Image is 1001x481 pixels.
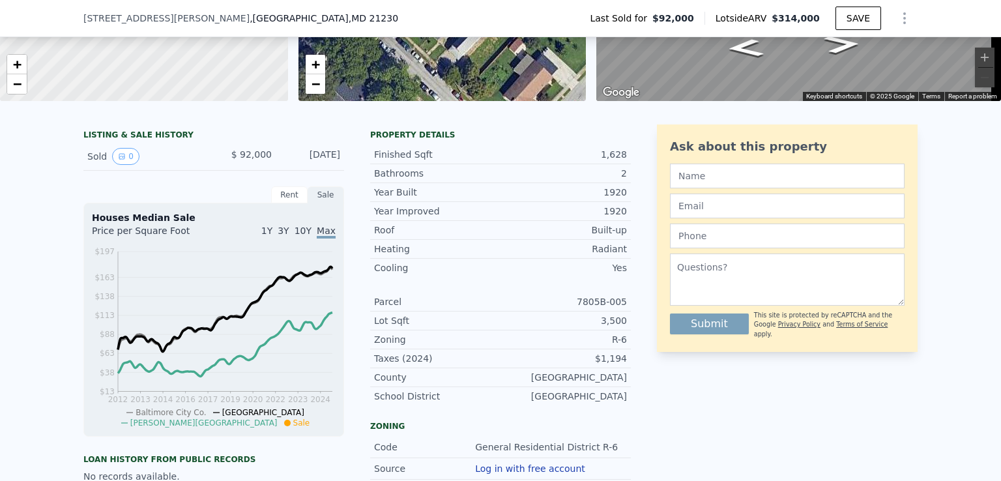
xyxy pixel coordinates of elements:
[500,371,627,384] div: [GEOGRAPHIC_DATA]
[374,352,500,365] div: Taxes (2024)
[778,321,820,328] a: Privacy Policy
[92,224,214,245] div: Price per Square Foot
[670,313,749,334] button: Submit
[374,261,500,274] div: Cooling
[370,421,631,431] div: Zoning
[288,395,308,404] tspan: 2023
[500,314,627,327] div: 3,500
[94,311,115,320] tspan: $113
[374,186,500,199] div: Year Built
[374,390,500,403] div: School District
[500,224,627,237] div: Built-up
[716,12,772,25] span: Lotside ARV
[295,226,312,236] span: 10Y
[806,92,862,101] button: Keyboard shortcuts
[136,408,207,417] span: Baltimore City Co.
[13,56,22,72] span: +
[374,295,500,308] div: Parcel
[308,186,344,203] div: Sale
[370,130,631,140] div: Property details
[500,205,627,218] div: 1920
[670,138,905,156] div: Ask about this property
[282,148,340,165] div: [DATE]
[500,295,627,308] div: 7805B-005
[836,321,888,328] a: Terms of Service
[374,205,500,218] div: Year Improved
[374,333,500,346] div: Zoning
[975,68,994,87] button: Zoom out
[374,224,500,237] div: Roof
[271,186,308,203] div: Rent
[374,167,500,180] div: Bathrooms
[835,7,881,30] button: SAVE
[652,12,694,25] span: $92,000
[809,31,877,57] path: Go Southeast, Spence St
[500,261,627,274] div: Yes
[100,349,115,358] tspan: $63
[670,224,905,248] input: Phone
[83,12,250,25] span: [STREET_ADDRESS][PERSON_NAME]
[100,330,115,339] tspan: $88
[175,395,196,404] tspan: 2016
[670,194,905,218] input: Email
[475,463,585,474] button: Log in with free account
[306,74,325,94] a: Zoom out
[600,84,643,101] img: Google
[600,84,643,101] a: Open this area in Google Maps (opens a new window)
[130,418,278,428] span: [PERSON_NAME][GEOGRAPHIC_DATA]
[94,273,115,282] tspan: $163
[87,148,203,165] div: Sold
[374,314,500,327] div: Lot Sqft
[922,93,940,100] a: Terms (opens in new tab)
[317,226,336,239] span: Max
[94,247,115,256] tspan: $197
[278,226,289,236] span: 3Y
[500,186,627,199] div: 1920
[311,56,319,72] span: +
[948,93,997,100] a: Report a problem
[13,76,22,92] span: −
[130,395,151,404] tspan: 2013
[243,395,263,404] tspan: 2020
[500,333,627,346] div: R-6
[265,395,285,404] tspan: 2022
[500,242,627,255] div: Radiant
[500,167,627,180] div: 2
[870,93,914,100] span: © 2025 Google
[772,13,820,23] span: $314,000
[500,148,627,161] div: 1,628
[374,148,500,161] div: Finished Sqft
[374,462,475,475] div: Source
[222,408,304,417] span: [GEOGRAPHIC_DATA]
[100,387,115,396] tspan: $13
[198,395,218,404] tspan: 2017
[310,395,330,404] tspan: 2024
[374,441,475,454] div: Code
[231,149,272,160] span: $ 92,000
[590,12,652,25] span: Last Sold for
[500,352,627,365] div: $1,194
[153,395,173,404] tspan: 2014
[94,292,115,301] tspan: $138
[112,148,139,165] button: View historical data
[7,55,27,74] a: Zoom in
[311,76,319,92] span: −
[374,371,500,384] div: County
[500,390,627,403] div: [GEOGRAPHIC_DATA]
[306,55,325,74] a: Zoom in
[7,74,27,94] a: Zoom out
[220,395,240,404] tspan: 2019
[100,368,115,377] tspan: $38
[83,130,344,143] div: LISTING & SALE HISTORY
[475,441,620,454] div: General Residential District R-6
[975,48,994,67] button: Zoom in
[374,242,500,255] div: Heating
[892,5,918,31] button: Show Options
[108,395,128,404] tspan: 2012
[250,12,398,25] span: , [GEOGRAPHIC_DATA]
[712,35,779,61] path: Go Northwest, Spence St
[293,418,310,428] span: Sale
[83,454,344,465] div: Loan history from public records
[754,311,905,339] div: This site is protected by reCAPTCHA and the Google and apply.
[670,164,905,188] input: Name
